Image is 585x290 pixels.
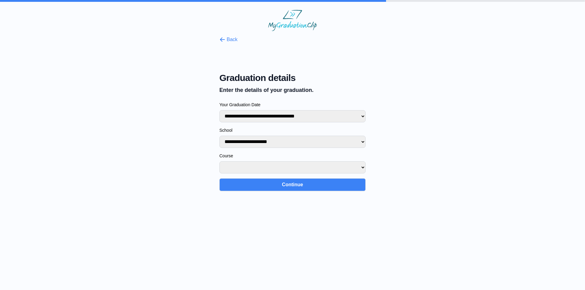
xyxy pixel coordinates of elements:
img: MyGraduationClip [268,10,317,31]
button: Back [219,36,238,43]
label: Course [219,153,366,159]
p: Enter the details of your graduation. [219,86,366,94]
label: School [219,127,366,133]
button: Continue [219,178,366,191]
label: Your Graduation Date [219,102,366,108]
span: Graduation details [219,72,366,83]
